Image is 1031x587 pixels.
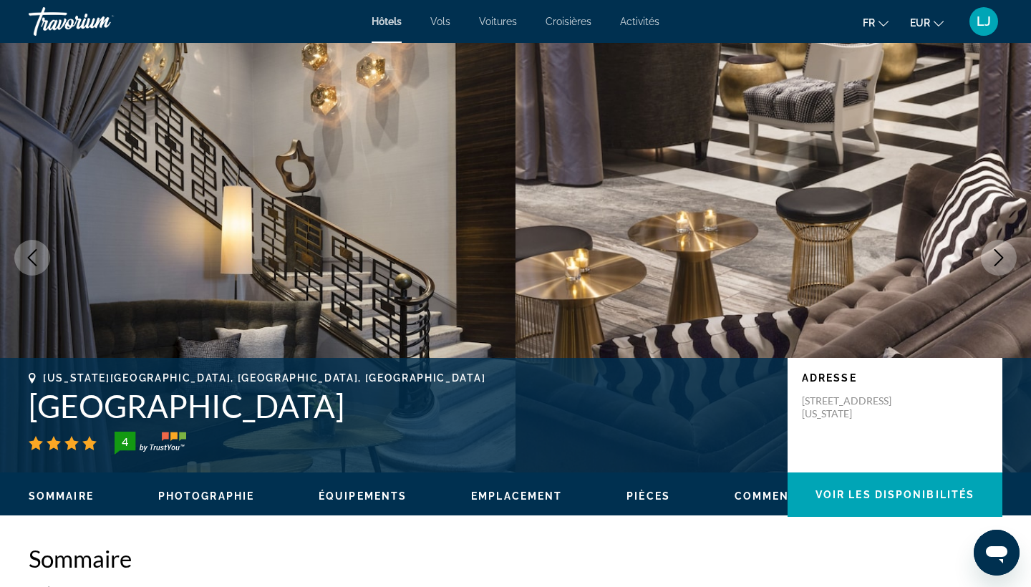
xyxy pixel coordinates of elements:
button: Voir les disponibilités [788,472,1002,517]
h2: Sommaire [29,544,1002,573]
button: Next image [981,240,1017,276]
button: Previous image [14,240,50,276]
button: Commentaires [735,490,832,503]
a: Voitures [479,16,517,27]
button: Emplacement [471,490,562,503]
div: 4 [110,433,139,450]
a: Vols [430,16,450,27]
iframe: Bouton de lancement de la fenêtre de messagerie [974,530,1020,576]
span: EUR [910,17,930,29]
button: Change currency [910,12,944,33]
span: Voir les disponibilités [815,489,974,500]
img: trustyou-badge-hor.svg [115,432,186,455]
a: Croisières [546,16,591,27]
p: Adresse [802,372,988,384]
p: [STREET_ADDRESS][US_STATE] [802,394,916,420]
a: Activités [620,16,659,27]
a: Hôtels [372,16,402,27]
span: fr [863,17,875,29]
span: LJ [977,14,991,29]
a: Travorium [29,3,172,40]
button: User Menu [965,6,1002,37]
button: Change language [863,12,889,33]
button: Photographie [158,490,254,503]
h1: [GEOGRAPHIC_DATA] [29,387,773,425]
button: Équipements [319,490,407,503]
button: Pièces [626,490,670,503]
button: Sommaire [29,490,94,503]
span: [US_STATE][GEOGRAPHIC_DATA], [GEOGRAPHIC_DATA], [GEOGRAPHIC_DATA] [43,372,485,384]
